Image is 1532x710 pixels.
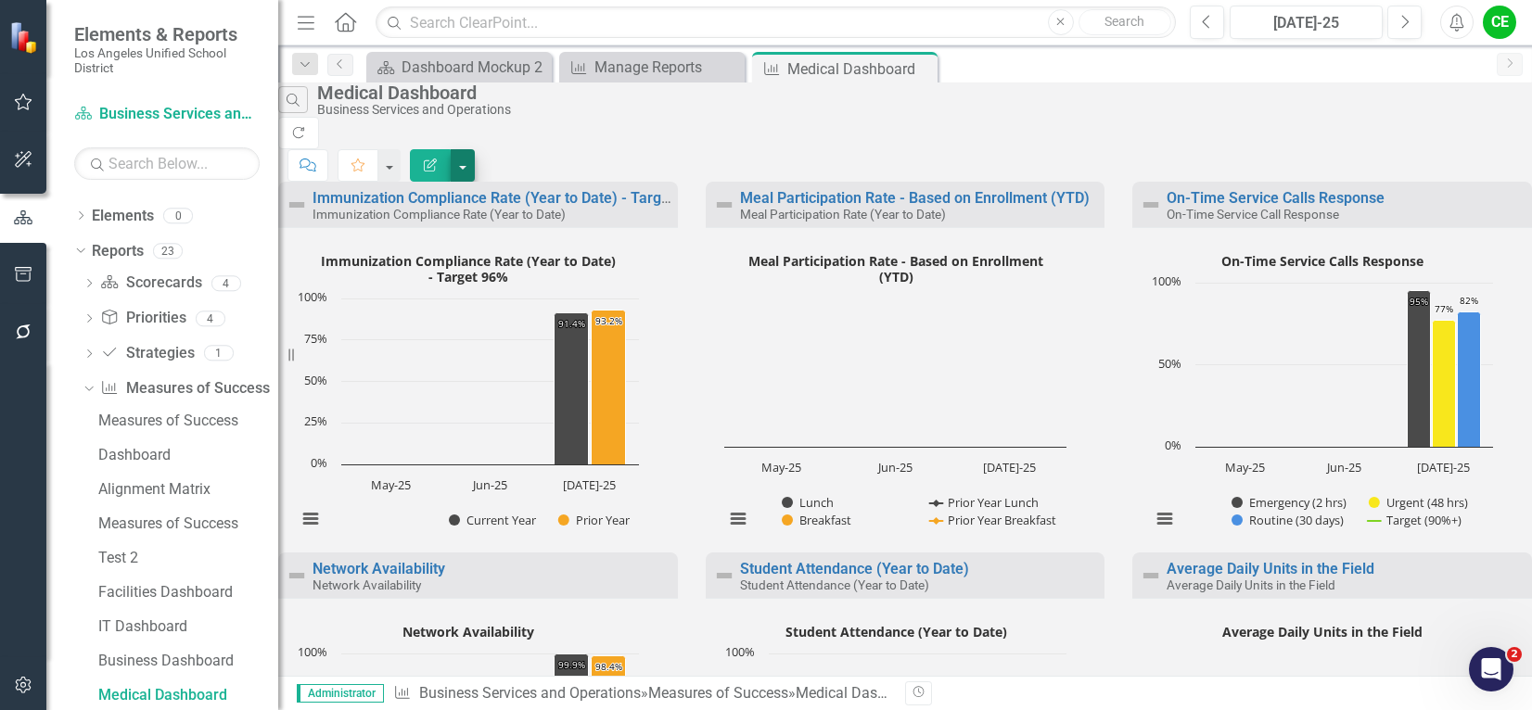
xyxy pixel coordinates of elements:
g: Target (90%+), series 4 of 4. Line with 3 data points. [1245,296,1448,303]
a: Average Daily Units in the Field [1167,560,1374,577]
div: 4 [211,275,241,291]
span: Administrator [297,684,384,703]
svg: Interactive chart [715,247,1076,548]
text: May-25 [1225,459,1265,475]
div: Facilities Dashboard [98,584,278,601]
text: 99.9% [558,658,585,671]
a: Reports [92,241,144,262]
a: Business Dashboard [94,646,278,676]
button: Show Lunch [782,494,834,511]
text: 75% [304,330,327,347]
text: Student Attendance (Year to Date) [785,623,1006,640]
img: Not Defined [713,564,735,587]
a: On-Time Service Calls Response [1167,189,1385,207]
span: Search [1104,14,1144,29]
a: Manage Reports [564,56,740,79]
text: 0% [1165,437,1181,453]
div: 23 [153,243,183,259]
img: ClearPoint Strategy [7,19,43,55]
g: Urgent (48 hrs), series 2 of 4. Bar series with 3 bars. [1245,320,1456,447]
div: Test 2 [98,550,278,566]
img: Not Defined [286,564,308,587]
div: Medical Dashboard [98,687,278,704]
a: Dashboard Mockup 2 [371,56,547,79]
text: [DATE]-25 [563,476,616,493]
small: Meal Participation Rate (Year to Date) [740,207,946,222]
div: [DATE]-25 [1236,12,1376,34]
a: Priorities [100,308,185,329]
button: Show Prior Year [558,512,632,528]
text: Jun-25 [876,459,913,475]
button: Show Urgent (48 hrs) [1369,494,1469,511]
small: On-Time Service Call Response [1167,207,1339,222]
img: Not Defined [713,194,735,216]
text: 98.4% [595,660,622,673]
button: View chart menu, Meal Participation Rate - Based on Enrollment (YTD) [725,506,751,532]
div: Meal Participation Rate - Based on Enrollment (YTD). Highcharts interactive chart. [715,247,1096,548]
path: Jul-25, 82. Routine (30 days). [1458,311,1481,447]
text: 0% [311,454,327,471]
text: 77% [1435,302,1453,315]
text: Average Daily Units in the Field [1222,623,1423,640]
a: Alignment Matrix [94,475,278,504]
text: 93.2% [595,314,622,327]
button: Show Current Year [449,512,538,528]
a: Dashboard [94,440,278,470]
div: Dashboard [98,447,278,463]
div: 0 [163,208,193,223]
g: Prior Year, bar series 2 of 2 with 3 bars. [391,310,626,464]
text: Jun-25 [1325,459,1361,475]
a: Meal Participation Rate - Based on Enrollment (YTD) [740,189,1090,207]
button: Show Prior Year Lunch [929,494,1040,511]
text: Meal Participation Rate - Based on Enrollment (YTD) [748,252,1043,285]
small: Network Availability [313,577,421,592]
text: 95% [1410,295,1428,308]
a: Business Services and Operations [419,684,641,702]
g: Emergency (2 hrs), series 1 of 4. Bar series with 3 bars. [1245,290,1431,447]
text: 82% [1460,294,1478,307]
button: Search [1079,9,1171,35]
span: Elements & Reports [74,23,260,45]
path: Jul-25, 95. Emergency (2 hrs). [1408,290,1431,447]
g: Current Year, bar series 1 of 2 with 3 bars. [391,312,589,464]
div: 4 [196,311,225,326]
text: May-25 [371,476,411,493]
small: Los Angeles Unified School District [74,45,260,76]
text: On-Time Service Calls Response [1221,252,1423,270]
button: CE [1483,6,1516,39]
text: 100% [298,643,327,660]
text: 100% [298,288,327,305]
div: Medical Dashboard [317,82,1523,103]
div: Business Dashboard [98,653,278,669]
div: » » [393,683,891,704]
a: Test 2 [94,543,278,573]
path: Jul-25, 77. Urgent (48 hrs). [1433,320,1456,447]
a: Facilities Dashboard [94,577,278,607]
a: Scorecards [100,273,201,294]
div: IT Dashboard [98,618,278,635]
text: [DATE]-25 [1417,459,1470,475]
text: 50% [304,372,327,388]
div: On-Time Service Calls Response. Highcharts interactive chart. [1142,247,1523,548]
text: 91.4% [558,317,585,330]
button: View chart menu, Immunization Compliance Rate (Year to Date) - Target 96% [298,506,324,532]
text: 50% [1158,355,1181,372]
button: Show Routine (30 days) [1232,512,1345,528]
text: 100% [725,643,755,660]
svg: Interactive chart [1142,247,1502,548]
a: Network Availability [313,560,445,577]
div: Dashboard Mockup 2 [402,56,547,79]
div: Measures of Success [98,515,278,532]
a: Elements [92,206,154,227]
div: Immunization Compliance Rate (Year to Date) - Target 96%. Highcharts interactive chart. [287,247,669,548]
a: Immunization Compliance Rate (Year to Date) - Target 96% [313,189,706,207]
a: Measures of Success [100,378,269,399]
path: Jul-25, 93.2. Prior Year. [592,310,626,464]
path: Jul-25, 91.4. Current Year. [555,312,589,464]
text: May-25 [761,459,801,475]
img: Not Defined [286,194,308,216]
text: Network Availability [402,623,534,640]
small: Student Attendance (Year to Date) [740,577,929,592]
a: Student Attendance (Year to Date) [740,560,969,577]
